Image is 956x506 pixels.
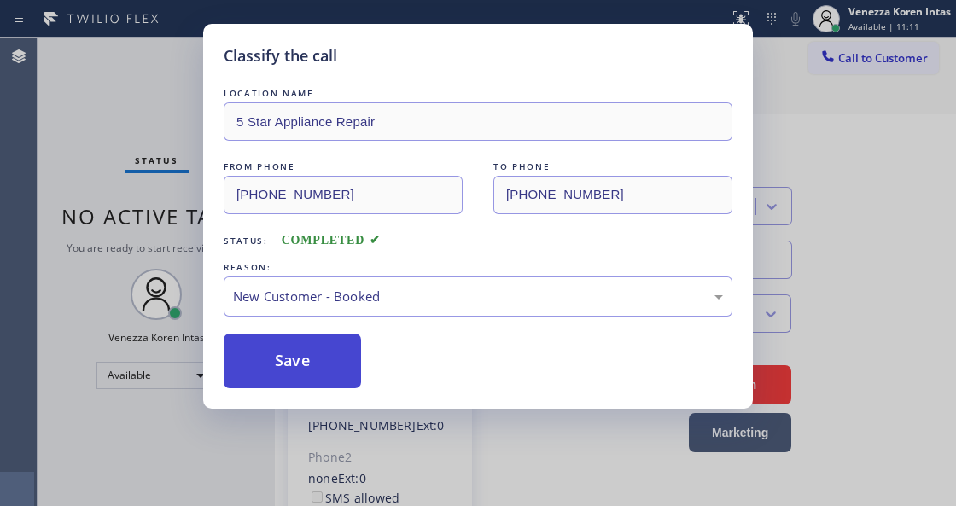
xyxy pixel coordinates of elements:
[224,158,463,176] div: FROM PHONE
[224,44,337,67] h5: Classify the call
[493,158,732,176] div: TO PHONE
[493,176,732,214] input: To phone
[224,334,361,388] button: Save
[233,287,723,306] div: New Customer - Booked
[224,84,732,102] div: LOCATION NAME
[282,234,381,247] span: COMPLETED
[224,235,268,247] span: Status:
[224,176,463,214] input: From phone
[224,259,732,276] div: REASON:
